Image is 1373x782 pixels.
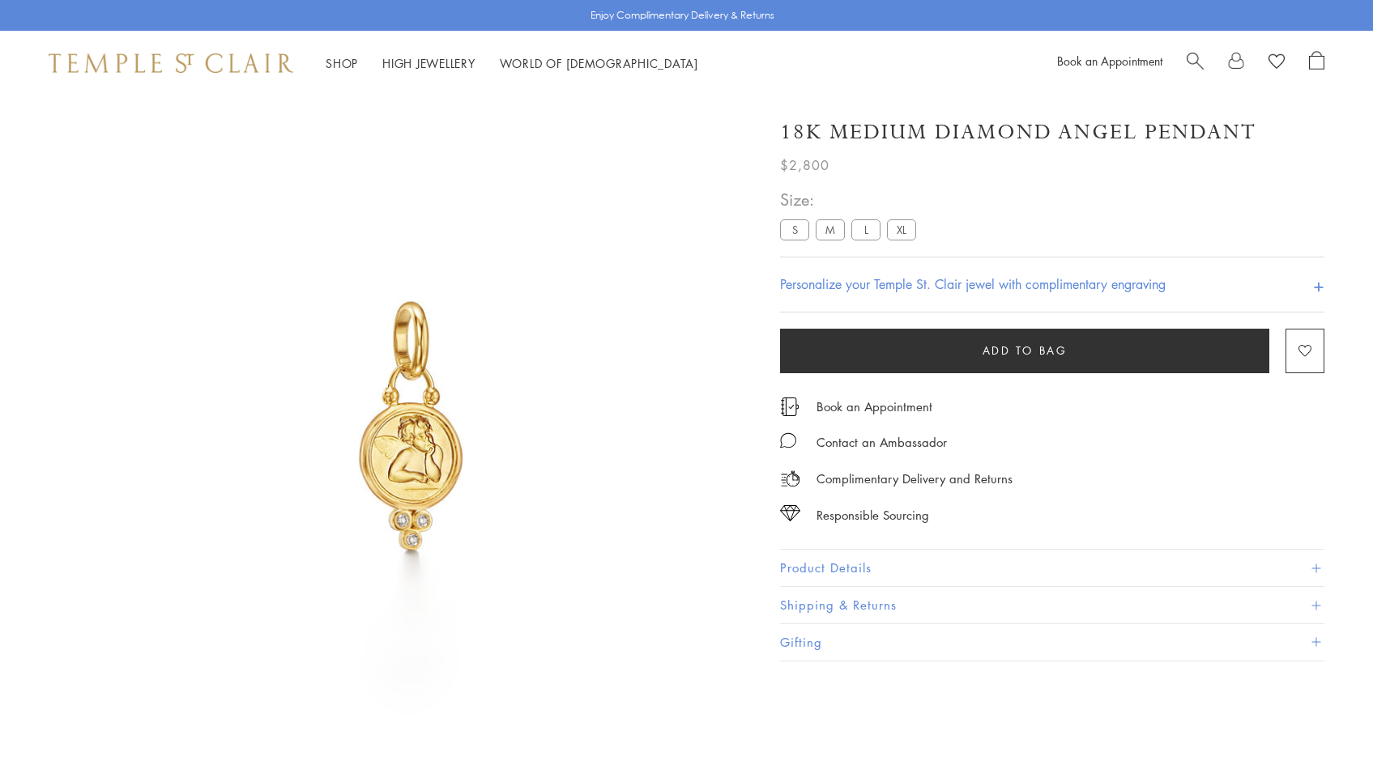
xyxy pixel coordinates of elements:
a: Book an Appointment [817,397,932,415]
button: Add to bag [780,329,1269,373]
button: Shipping & Returns [780,587,1324,623]
a: ShopShop [326,55,358,71]
img: icon_sourcing.svg [780,505,800,521]
img: icon_delivery.svg [780,469,800,489]
span: Add to bag [983,342,1068,359]
label: M [816,219,845,240]
h1: 18K Medium Diamond Angel Pendant [780,118,1256,147]
a: View Wishlist [1269,51,1285,75]
span: $2,800 [780,155,829,176]
div: Contact an Ambassador [817,432,947,453]
a: World of [DEMOGRAPHIC_DATA]World of [DEMOGRAPHIC_DATA] [500,55,698,71]
label: S [780,219,809,240]
label: XL [887,219,916,240]
p: Complimentary Delivery and Returns [817,469,1013,489]
a: Book an Appointment [1057,53,1162,69]
button: Gifting [780,624,1324,661]
h4: + [1313,270,1324,300]
button: Product Details [780,550,1324,586]
img: Temple St. Clair [49,53,293,73]
nav: Main navigation [326,53,698,74]
a: Search [1187,51,1204,75]
label: L [851,219,881,240]
img: icon_appointment.svg [780,397,799,416]
img: AP10-DIGRN [81,96,741,755]
a: Open Shopping Bag [1309,51,1324,75]
h4: Personalize your Temple St. Clair jewel with complimentary engraving [780,274,1166,294]
p: Enjoy Complimentary Delivery & Returns [591,7,774,23]
span: Size: [780,186,923,213]
div: Responsible Sourcing [817,505,929,525]
button: Gorgias live chat [8,6,57,54]
img: MessageIcon-01_2.svg [780,432,796,448]
a: High JewelleryHigh Jewellery [382,55,475,71]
